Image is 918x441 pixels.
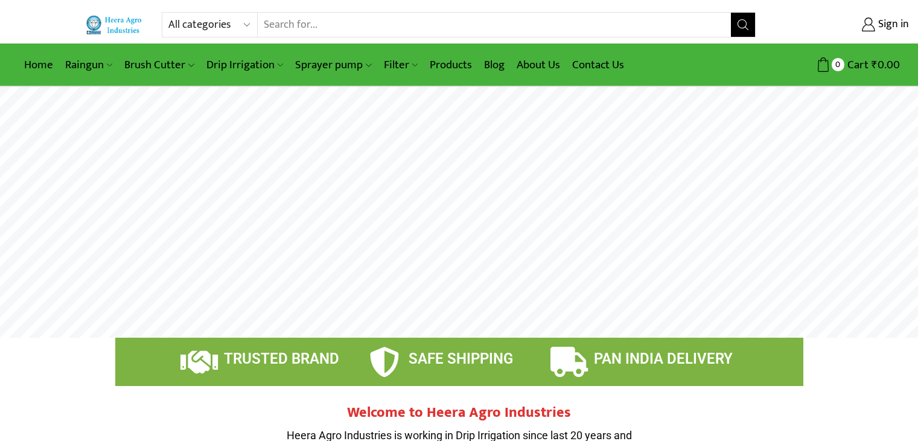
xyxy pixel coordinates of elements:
a: Sprayer pump [289,51,377,79]
a: Raingun [59,51,118,79]
span: SAFE SHIPPING [409,350,513,367]
a: About Us [511,51,566,79]
a: 0 Cart ₹0.00 [768,54,900,76]
button: Search button [731,13,755,37]
a: Filter [378,51,424,79]
span: ₹ [872,56,878,74]
bdi: 0.00 [872,56,900,74]
a: Home [18,51,59,79]
a: Sign in [774,14,909,36]
span: Sign in [875,17,909,33]
a: Blog [478,51,511,79]
a: Contact Us [566,51,630,79]
h2: Welcome to Heera Agro Industries [278,404,640,422]
a: Products [424,51,478,79]
span: PAN INDIA DELIVERY [594,350,733,367]
a: Brush Cutter [118,51,200,79]
span: 0 [832,58,844,71]
a: Drip Irrigation [200,51,289,79]
span: Cart [844,57,869,73]
input: Search for... [258,13,732,37]
span: TRUSTED BRAND [224,350,339,367]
